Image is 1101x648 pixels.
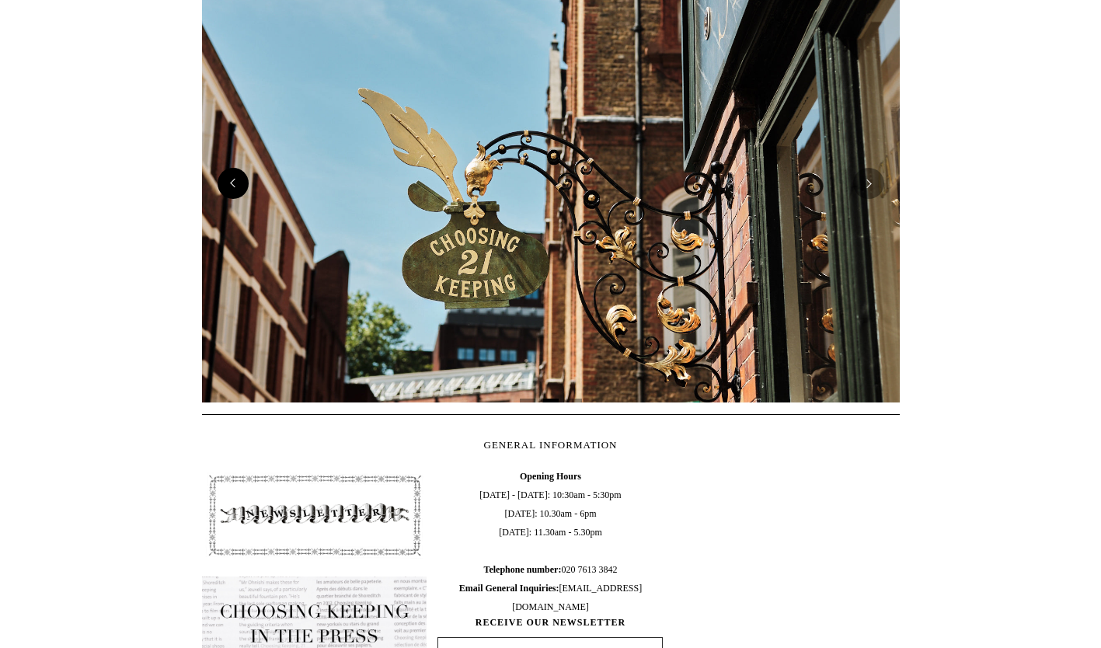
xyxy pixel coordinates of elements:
b: Telephone number [484,564,562,575]
button: Previous [218,168,249,199]
span: [DATE] - [DATE]: 10:30am - 5:30pm [DATE]: 10.30am - 6pm [DATE]: 11.30am - 5.30pm 020 7613 3842 [437,467,663,616]
img: pf-4db91bb9--1305-Newsletter-Button_1200x.jpg [202,467,427,563]
button: Page 1 [520,399,535,402]
button: Next [853,168,884,199]
span: GENERAL INFORMATION [484,439,618,451]
button: Page 3 [566,399,582,402]
b: Opening Hours [520,471,581,482]
button: Page 2 [543,399,559,402]
span: [EMAIL_ADDRESS][DOMAIN_NAME] [459,583,642,612]
b: Email General Inquiries: [459,583,559,594]
span: RECEIVE OUR NEWSLETTER [437,616,663,629]
b: : [558,564,561,575]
